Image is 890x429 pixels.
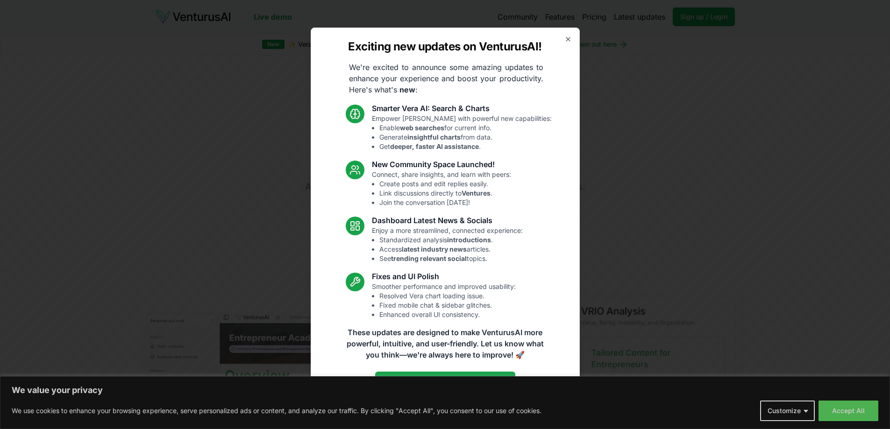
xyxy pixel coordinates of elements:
p: Empower [PERSON_NAME] with powerful new capabilities: [372,114,552,151]
li: Get . [379,142,552,151]
h3: Smarter Vera AI: Search & Charts [372,103,552,114]
h3: Dashboard Latest News & Socials [372,215,523,226]
strong: trending relevant social [391,254,467,262]
p: Connect, share insights, and learn with peers: [372,170,511,207]
li: Create posts and edit replies easily. [379,179,511,189]
strong: introductions [447,236,491,244]
h2: Exciting new updates on VenturusAI! [348,39,541,54]
strong: Ventures [462,189,491,197]
strong: insightful charts [407,133,461,141]
a: Read the full announcement on our blog! [375,372,515,390]
p: These updates are designed to make VenturusAI more powerful, intuitive, and user-friendly. Let us... [341,327,550,360]
li: Resolved Vera chart loading issue. [379,291,516,301]
p: We're excited to announce some amazing updates to enhance your experience and boost your producti... [342,62,551,95]
strong: new [399,85,415,94]
p: Enjoy a more streamlined, connected experience: [372,226,523,263]
strong: latest industry news [402,245,467,253]
h3: New Community Space Launched! [372,159,511,170]
li: Link discussions directly to . [379,189,511,198]
strong: deeper, faster AI assistance [390,142,479,150]
li: Generate from data. [379,133,552,142]
li: Access articles. [379,245,523,254]
li: Fixed mobile chat & sidebar glitches. [379,301,516,310]
p: Smoother performance and improved usability: [372,282,516,319]
li: Enable for current info. [379,123,552,133]
li: Join the conversation [DATE]! [379,198,511,207]
li: Standardized analysis . [379,235,523,245]
strong: web searches [400,124,444,132]
li: See topics. [379,254,523,263]
li: Enhanced overall UI consistency. [379,310,516,319]
h3: Fixes and UI Polish [372,271,516,282]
